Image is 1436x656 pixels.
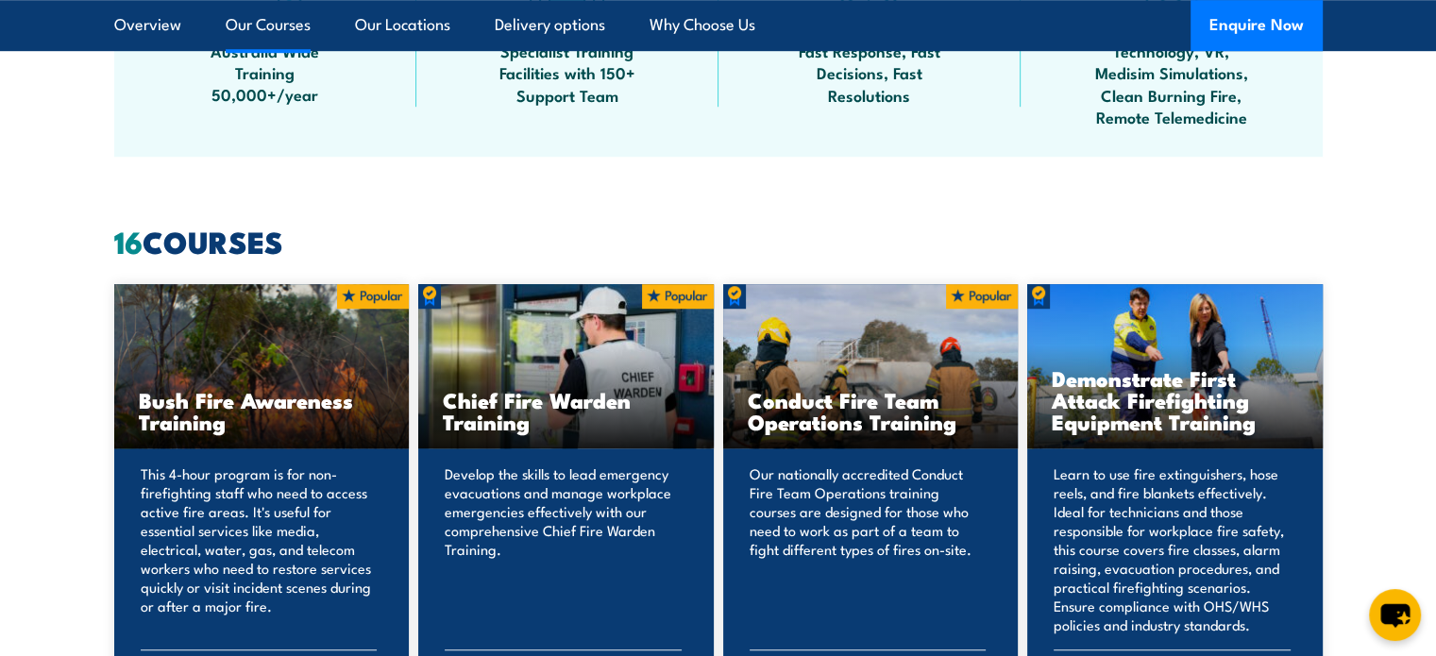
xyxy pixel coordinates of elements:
[1054,464,1291,634] p: Learn to use fire extinguishers, hose reels, and fire blankets effectively. Ideal for technicians...
[750,464,987,634] p: Our nationally accredited Conduct Fire Team Operations training courses are designed for those wh...
[114,217,143,264] strong: 16
[748,389,994,432] h3: Conduct Fire Team Operations Training
[785,40,955,106] span: Fast Response, Fast Decisions, Fast Resolutions
[1369,589,1421,641] button: chat-button
[1052,367,1298,432] h3: Demonstrate First Attack Firefighting Equipment Training
[482,40,652,106] span: Specialist Training Facilities with 150+ Support Team
[141,464,378,634] p: This 4-hour program is for non-firefighting staff who need to access active fire areas. It's usef...
[180,40,350,106] span: Australia Wide Training 50,000+/year
[114,227,1323,254] h2: COURSES
[1087,40,1257,128] span: Technology, VR, Medisim Simulations, Clean Burning Fire, Remote Telemedicine
[443,389,689,432] h3: Chief Fire Warden Training
[139,389,385,432] h3: Bush Fire Awareness Training
[445,464,682,634] p: Develop the skills to lead emergency evacuations and manage workplace emergencies effectively wit...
